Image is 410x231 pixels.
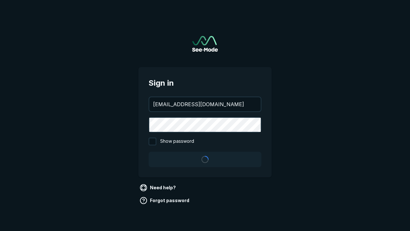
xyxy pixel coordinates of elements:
input: your@email.com [149,97,261,111]
a: Forgot password [138,195,192,206]
img: See-Mode Logo [192,36,218,52]
span: Sign in [149,77,261,89]
span: Show password [160,138,194,145]
a: Need help? [138,183,178,193]
a: Go to sign in [192,36,218,52]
